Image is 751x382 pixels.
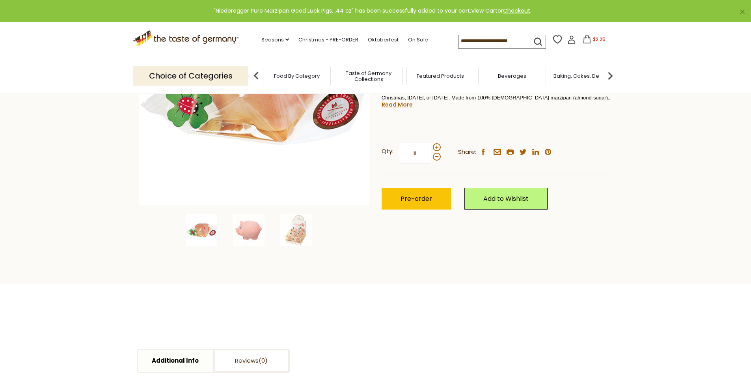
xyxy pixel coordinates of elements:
a: Beverages [498,73,526,79]
a: Oktoberfest [368,36,399,44]
a: Additional Info [138,350,213,372]
p: Choice of Categories [133,66,248,86]
img: Niederegger Pure Marzipan Good Luck Pigs, .44 oz [186,214,217,246]
img: Niederegger Pure Marzipan Good Luck Pigs, .44 oz [233,214,265,246]
input: Qty: [399,142,431,164]
img: Niederegger Pure Marzipan Good Luck Pigs, .44 oz [280,214,312,246]
button: $2.25 [578,35,611,47]
a: Christmas - PRE-ORDER [298,36,358,44]
span: Share: [458,147,476,157]
a: On Sale [408,36,428,44]
a: Featured Products [417,73,464,79]
a: Add to Wishlist [464,188,548,210]
a: × [740,9,745,14]
span: Pre-order [401,194,432,203]
img: next arrow [602,68,618,84]
img: previous arrow [248,68,264,84]
a: Baking, Cakes, Desserts [553,73,615,79]
a: Reviews [214,350,289,372]
a: Seasons [261,36,289,44]
strong: Qty: [382,146,393,156]
a: Food By Category [274,73,320,79]
a: Read More [382,101,413,109]
div: "Niederegger Pure Marzipan Good Luck Pigs, .44 oz" has been successfully added to your cart. or . [6,6,738,15]
button: Pre-order [382,188,451,210]
a: View Cart [471,7,498,15]
a: Checkout [503,7,530,15]
span: $2.25 [593,36,606,43]
a: Taste of Germany Collections [337,70,400,82]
